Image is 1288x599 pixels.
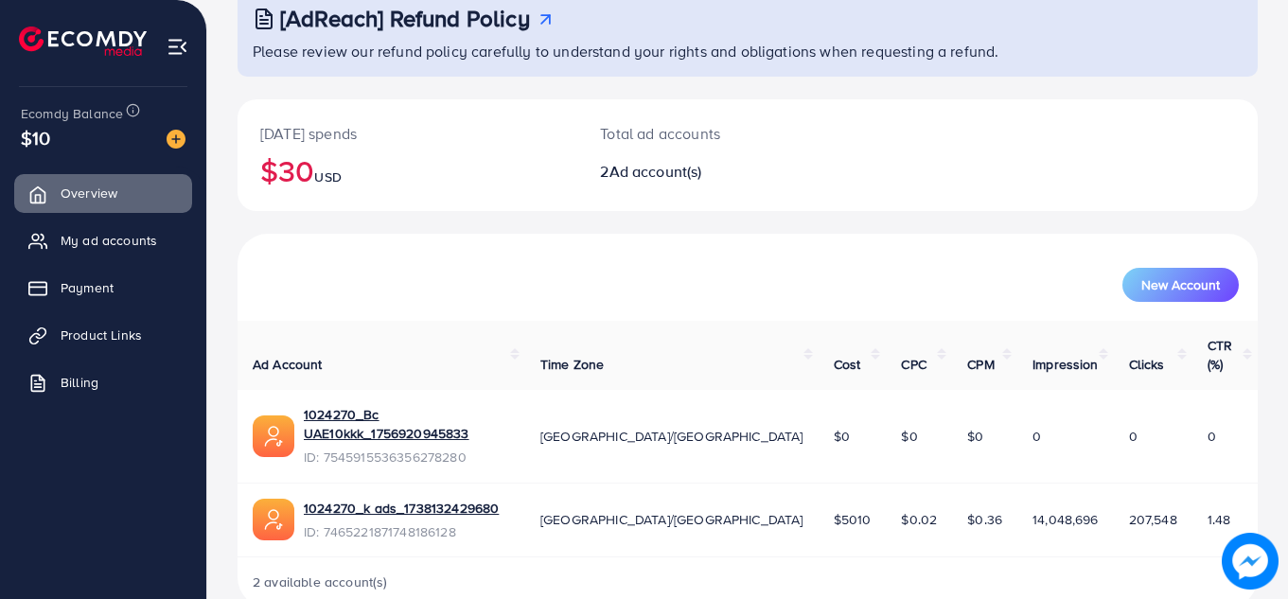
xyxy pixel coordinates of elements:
[14,221,192,259] a: My ad accounts
[260,152,555,188] h2: $30
[19,26,147,56] img: logo
[280,5,530,32] h3: [AdReach] Refund Policy
[901,427,917,446] span: $0
[540,510,803,529] span: [GEOGRAPHIC_DATA]/[GEOGRAPHIC_DATA]
[21,104,123,123] span: Ecomdy Balance
[1032,355,1099,374] span: Impression
[1122,268,1239,302] button: New Account
[61,326,142,344] span: Product Links
[967,355,994,374] span: CPM
[1208,427,1216,446] span: 0
[1032,427,1041,446] span: 0
[1208,336,1232,374] span: CTR (%)
[1222,533,1279,590] img: image
[540,355,604,374] span: Time Zone
[967,427,983,446] span: $0
[21,124,50,151] span: $10
[540,427,803,446] span: [GEOGRAPHIC_DATA]/[GEOGRAPHIC_DATA]
[14,269,192,307] a: Payment
[304,499,499,518] a: 1024270_k ads_1738132429680
[253,573,388,591] span: 2 available account(s)
[14,174,192,212] a: Overview
[1129,427,1138,446] span: 0
[1129,355,1165,374] span: Clicks
[167,130,185,149] img: image
[14,363,192,401] a: Billing
[304,405,510,444] a: 1024270_Bc UAE10kkk_1756920945833
[901,510,937,529] span: $0.02
[61,231,157,250] span: My ad accounts
[304,522,499,541] span: ID: 7465221871748186128
[834,355,861,374] span: Cost
[304,448,510,467] span: ID: 7545915536356278280
[61,184,117,203] span: Overview
[1032,510,1099,529] span: 14,048,696
[61,373,98,392] span: Billing
[253,499,294,540] img: ic-ads-acc.e4c84228.svg
[600,163,810,181] h2: 2
[314,167,341,186] span: USD
[1141,278,1220,291] span: New Account
[14,316,192,354] a: Product Links
[253,40,1246,62] p: Please review our refund policy carefully to understand your rights and obligations when requesti...
[1129,510,1177,529] span: 207,548
[253,355,323,374] span: Ad Account
[967,510,1002,529] span: $0.36
[253,415,294,457] img: ic-ads-acc.e4c84228.svg
[834,510,872,529] span: $5010
[1208,510,1231,529] span: 1.48
[609,161,702,182] span: Ad account(s)
[834,427,850,446] span: $0
[167,36,188,58] img: menu
[901,355,926,374] span: CPC
[600,122,810,145] p: Total ad accounts
[61,278,114,297] span: Payment
[260,122,555,145] p: [DATE] spends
